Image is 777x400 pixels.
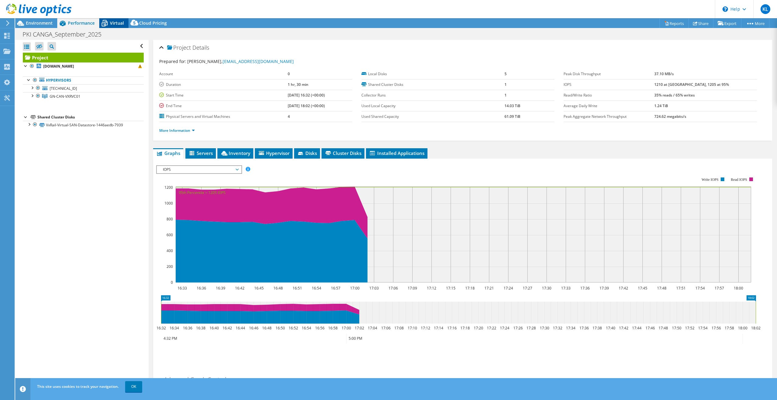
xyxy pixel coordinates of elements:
text: 17:06 [388,286,398,291]
label: Used Local Capacity [361,103,504,109]
text: 17:39 [599,286,609,291]
text: 17:14 [434,325,443,331]
text: 16:36 [183,325,192,331]
text: 17:21 [484,286,494,291]
text: 16:52 [288,325,298,331]
label: Start Time [159,92,288,98]
a: [TECHNICAL_ID] [23,84,144,92]
span: Cloud Pricing [139,20,167,26]
text: 95th Percentile = 1205 IOPS [179,190,226,195]
text: 17:27 [522,286,532,291]
span: [TECHNICAL_ID] [50,86,77,91]
text: 17:48 [657,286,666,291]
b: 1210 at [GEOGRAPHIC_DATA], 1205 at 95% [654,82,729,87]
text: 17:24 [503,286,513,291]
b: 4 [288,114,290,119]
text: 17:20 [473,325,483,331]
a: More Information [159,128,195,133]
text: 17:08 [394,325,403,331]
text: 17:36 [580,286,589,291]
span: Virtual [110,20,124,26]
a: GN-CAN-VXRVC01 [23,92,144,100]
text: 16:58 [328,325,337,331]
b: 5 [505,71,507,76]
label: Read/Write Ratio [564,92,654,98]
label: Duration [159,82,288,88]
text: 17:00 [350,286,359,291]
b: [DATE] 16:32 (+00:00) [288,93,325,98]
label: Peak Disk Throughput [564,71,654,77]
text: 17:12 [427,286,436,291]
text: 17:24 [500,325,509,331]
span: Project [167,45,191,51]
label: Collector Runs [361,92,504,98]
span: Performance [68,20,95,26]
a: Export [713,19,741,28]
text: 16:48 [273,286,283,291]
text: 1000 [164,201,173,206]
a: Hypervisors [23,76,144,84]
text: 17:54 [695,286,705,291]
text: 17:50 [672,325,681,331]
text: 17:40 [606,325,615,331]
label: Shared Cluster Disks [361,82,504,88]
text: 16:48 [262,325,271,331]
span: GN-CAN-VXRVC01 [50,94,80,99]
span: Graphs [156,150,180,156]
b: 0 [288,71,290,76]
span: Servers [188,150,213,156]
text: 17:48 [658,325,668,331]
text: 17:28 [526,325,536,331]
h1: PKI CANGA_September_2025 [20,31,111,38]
text: 17:36 [579,325,589,331]
text: 17:54 [698,325,707,331]
text: 16:56 [315,325,324,331]
span: KL [761,4,770,14]
text: 18:00 [738,325,747,331]
text: Read IOPS [731,177,747,182]
text: 16:54 [311,286,321,291]
text: Write IOPS [701,177,719,182]
text: 17:09 [407,286,417,291]
text: 16:36 [196,286,206,291]
h2: Advanced Graph Controls [156,373,229,385]
text: 17:15 [446,286,455,291]
text: 17:12 [420,325,430,331]
text: 16:57 [331,286,340,291]
b: 1 [505,93,507,98]
b: 14.03 TiB [505,103,520,108]
label: Local Disks [361,71,504,77]
text: 17:51 [676,286,685,291]
text: 17:38 [592,325,602,331]
text: 17:04 [367,325,377,331]
text: 17:18 [465,286,474,291]
span: Details [192,44,209,51]
svg: \n [723,6,728,12]
text: 17:10 [407,325,417,331]
text: 17:58 [724,325,734,331]
label: Used Shared Capacity [361,114,504,120]
text: 16:51 [292,286,302,291]
text: 17:34 [566,325,575,331]
text: 17:44 [632,325,641,331]
text: 1200 [164,185,173,190]
a: OK [125,381,142,392]
text: 600 [167,232,173,237]
text: 18:02 [751,325,760,331]
text: 16:34 [169,325,179,331]
text: 16:33 [177,286,187,291]
text: 17:02 [354,325,364,331]
text: 16:44 [235,325,245,331]
b: 724.62 megabits/s [654,114,686,119]
text: 16:42 [235,286,244,291]
span: Hypervisor [258,150,290,156]
text: 17:42 [619,325,628,331]
text: 16:50 [275,325,285,331]
text: 16:42 [222,325,232,331]
a: VxRail-Virtual-SAN-Datastore-1446aedb-7939 [23,121,144,129]
b: 1.24 TiB [654,103,668,108]
text: 17:56 [711,325,721,331]
a: More [741,19,769,28]
text: 17:26 [513,325,522,331]
text: 800 [167,216,173,222]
